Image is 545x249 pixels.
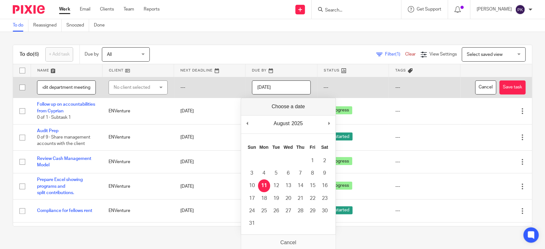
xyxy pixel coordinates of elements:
button: 8 [307,167,319,179]
a: Snoozed [66,19,89,32]
button: 5 [270,167,282,179]
span: Not started [323,206,352,214]
td: --- [389,77,460,98]
span: Tags [395,69,406,72]
a: Review Cash Management Model [37,156,91,167]
button: 12 [270,179,282,192]
td: [DATE] [174,150,246,173]
div: --- [395,183,454,190]
div: 2025 [291,119,304,128]
a: Follow up on accountabilities from Cyprian [37,102,95,113]
button: 13 [282,179,294,192]
button: 29 [307,205,319,217]
button: Cancel [475,80,496,95]
td: [DATE] [174,173,246,200]
button: 31 [246,217,258,230]
input: Use the arrow keys to pick a date [252,80,311,95]
a: Email [80,6,90,12]
button: 19 [270,192,282,205]
td: --- [317,77,389,98]
button: 6 [282,167,294,179]
button: 24 [246,205,258,217]
button: 3 [246,167,258,179]
a: Compliance for fellows rent [37,208,92,213]
button: Previous Month [244,119,251,128]
span: In progress [323,106,352,114]
td: [DATE] [174,222,246,248]
span: Not started [323,132,352,140]
p: Due by [85,51,99,57]
span: Get Support [417,7,441,11]
td: ENVenture [102,222,174,248]
span: (1) [395,52,400,57]
span: 0 of 9 · Share management accounts with the client [37,135,90,146]
abbr: Tuesday [272,145,280,150]
button: 4 [258,167,270,179]
span: In progress [323,182,352,190]
button: 28 [294,205,307,217]
a: + Add task [45,47,73,62]
button: 25 [258,205,270,217]
td: ENVenture [102,98,174,124]
abbr: Saturday [321,145,328,150]
button: 7 [294,167,307,179]
h1: To do [19,51,39,58]
abbr: Thursday [296,145,304,150]
button: 14 [294,179,307,192]
a: Reports [144,6,160,12]
img: svg%3E [515,4,525,15]
td: --- [174,77,246,98]
span: 0 of 1 · Subtask 1 [37,115,71,120]
td: [DATE] [174,98,246,124]
a: Audit Prep [37,129,58,133]
abbr: Monday [259,145,268,150]
button: 26 [270,205,282,217]
span: Filter [385,52,405,57]
input: Search [324,8,382,13]
img: Pixie [13,5,45,14]
button: 16 [319,179,331,192]
input: Task name [37,80,96,95]
td: ENVenture [102,200,174,222]
abbr: Sunday [248,145,256,150]
div: --- [395,159,454,165]
abbr: Wednesday [284,145,293,150]
a: Work [59,6,70,12]
a: Clients [100,6,114,12]
span: All [107,52,112,57]
button: 27 [282,205,294,217]
p: [PERSON_NAME] [477,6,512,12]
span: In progress [323,157,352,165]
a: Team [124,6,134,12]
td: ENVenture [102,124,174,150]
a: Reassigned [33,19,62,32]
button: 20 [282,192,294,205]
div: --- [395,134,454,140]
button: Save task [499,80,526,95]
button: 18 [258,192,270,205]
a: To do [13,19,28,32]
a: Done [94,19,110,32]
div: August [273,119,291,128]
span: (6) [33,52,39,57]
abbr: Friday [310,145,315,150]
span: Select saved view [467,52,503,57]
div: --- [395,207,454,214]
button: 9 [319,167,331,179]
button: Next Month [326,119,332,128]
button: 11 [258,179,270,192]
a: Clear [405,52,416,57]
td: [DATE] [174,124,246,150]
button: 17 [246,192,258,205]
button: 23 [319,192,331,205]
button: 2 [319,155,331,167]
a: Prepare Excel showing programs and split contributions. [37,177,83,195]
div: --- [395,108,454,114]
button: 30 [319,205,331,217]
button: 22 [307,192,319,205]
div: No client selected [114,81,156,94]
button: 1 [307,155,319,167]
button: 21 [294,192,307,205]
td: [DATE] [174,200,246,222]
span: View Settings [429,52,457,57]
